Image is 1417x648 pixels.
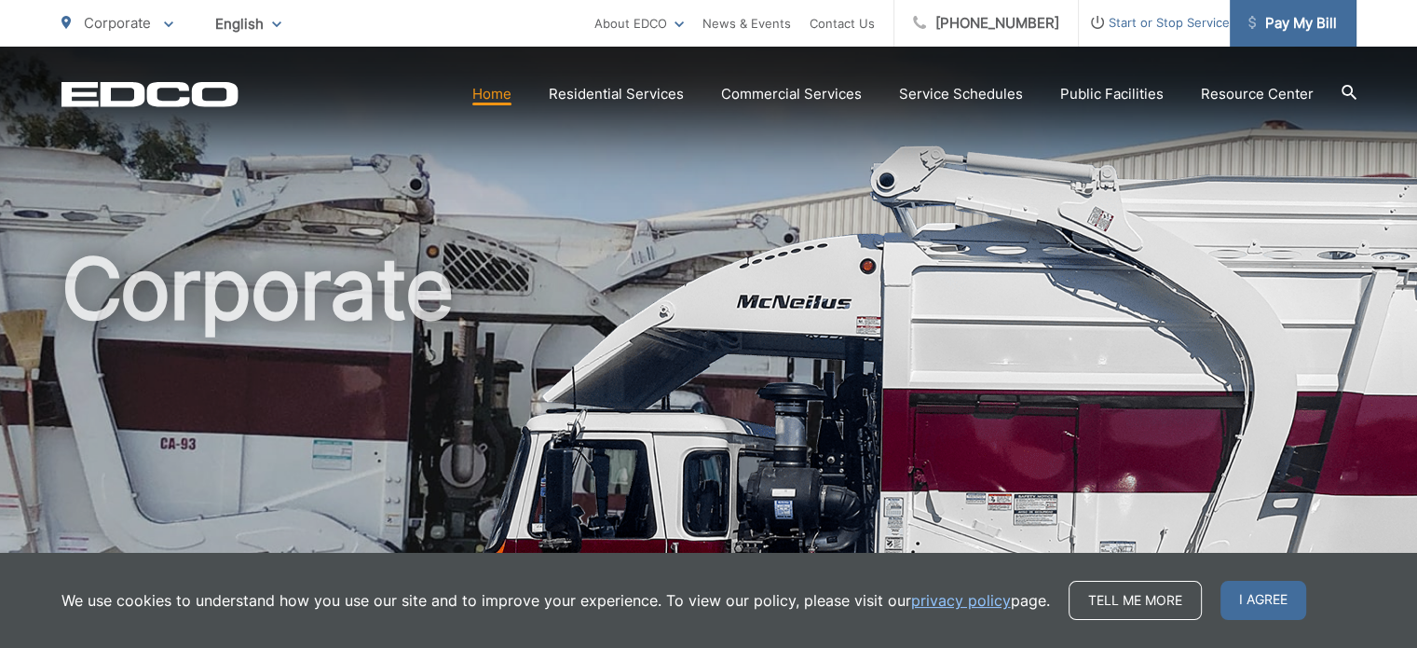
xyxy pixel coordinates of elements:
a: Service Schedules [899,83,1023,105]
span: Corporate [84,14,151,32]
a: EDCD logo. Return to the homepage. [61,81,238,107]
a: Commercial Services [721,83,862,105]
a: Contact Us [810,12,875,34]
a: privacy policy [911,589,1011,612]
a: Residential Services [549,83,684,105]
a: Resource Center [1201,83,1314,105]
p: We use cookies to understand how you use our site and to improve your experience. To view our pol... [61,589,1050,612]
a: Home [472,83,511,105]
a: Tell me more [1069,581,1202,620]
span: English [201,7,295,40]
span: I agree [1220,581,1306,620]
span: Pay My Bill [1248,12,1337,34]
a: About EDCO [594,12,684,34]
a: News & Events [702,12,791,34]
a: Public Facilities [1060,83,1164,105]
